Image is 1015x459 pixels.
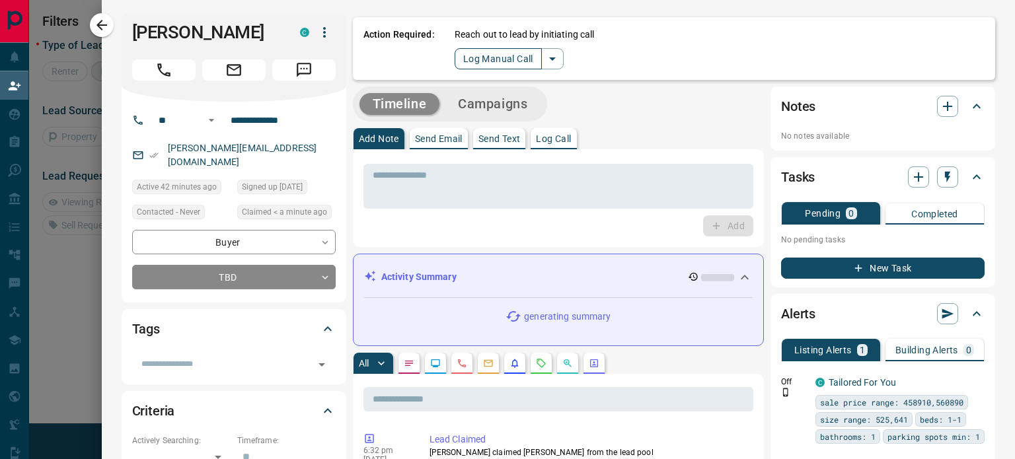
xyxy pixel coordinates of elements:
h2: Tasks [781,166,815,188]
h2: Alerts [781,303,815,324]
p: 6:32 pm [363,446,410,455]
div: TBD [132,265,336,289]
svg: Notes [404,358,414,369]
span: Call [132,59,196,81]
p: 0 [848,209,854,218]
button: New Task [781,258,985,279]
svg: Push Notification Only [781,388,790,397]
svg: Requests [536,358,546,369]
p: Listing Alerts [794,345,852,355]
div: Activity Summary [364,265,753,289]
span: size range: 525,641 [820,413,908,426]
p: 0 [966,345,971,355]
h1: [PERSON_NAME] [132,22,280,43]
h2: Notes [781,96,815,117]
span: Active 42 minutes ago [137,180,217,194]
span: Contacted - Never [137,205,200,219]
a: [PERSON_NAME][EMAIL_ADDRESS][DOMAIN_NAME] [168,143,317,167]
p: 1 [860,345,865,355]
p: Send Email [415,134,463,143]
svg: Email Verified [149,151,159,160]
p: Actively Searching: [132,435,231,446]
span: bathrooms: 1 [820,430,876,443]
p: Pending [805,209,841,218]
div: Tasks [781,161,985,193]
p: Send Text [478,134,521,143]
p: Off [781,376,808,388]
p: Building Alerts [895,345,958,355]
span: beds: 1-1 [920,413,961,426]
div: Criteria [132,395,336,427]
a: Tailored For You [829,377,896,388]
p: No notes available [781,130,985,142]
p: generating summary [524,310,611,324]
button: Timeline [359,93,440,115]
span: Email [202,59,266,81]
svg: Opportunities [562,358,573,369]
p: No pending tasks [781,230,985,250]
p: Add Note [359,134,399,143]
div: condos.ca [815,378,825,387]
span: sale price range: 458910,560890 [820,396,963,409]
svg: Listing Alerts [509,358,520,369]
div: Tags [132,313,336,345]
svg: Emails [483,358,494,369]
div: Thu Aug 14 2025 [132,180,231,198]
svg: Lead Browsing Activity [430,358,441,369]
p: Timeframe: [237,435,336,446]
p: Lead Claimed [430,433,748,446]
span: Message [272,59,336,81]
span: Claimed < a minute ago [242,205,327,219]
p: [PERSON_NAME] claimed [PERSON_NAME] from the lead pool [430,446,748,458]
button: Open [204,112,219,128]
div: Thu Aug 14 2025 [237,205,336,223]
div: split button [455,48,564,69]
div: condos.ca [300,28,309,37]
h2: Tags [132,318,160,339]
div: Alerts [781,298,985,330]
p: Activity Summary [381,270,457,284]
button: Open [313,355,331,374]
div: Notes [781,90,985,122]
div: Sat Aug 09 2025 [237,180,336,198]
span: Signed up [DATE] [242,180,303,194]
button: Log Manual Call [455,48,542,69]
p: Completed [911,209,958,219]
p: Action Required: [363,28,435,69]
div: Buyer [132,230,336,254]
p: Log Call [536,134,571,143]
svg: Calls [457,358,467,369]
p: All [359,359,369,368]
p: Reach out to lead by initiating call [455,28,595,42]
button: Campaigns [445,93,541,115]
svg: Agent Actions [589,358,599,369]
span: parking spots min: 1 [887,430,980,443]
h2: Criteria [132,400,175,421]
